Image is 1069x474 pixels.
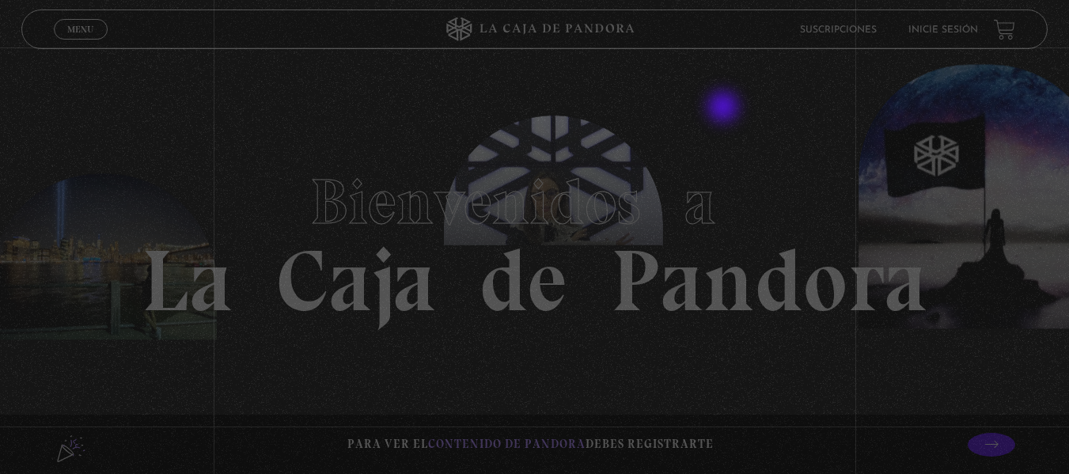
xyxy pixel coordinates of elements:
p: Para ver el debes registrarte [347,434,714,455]
a: View your shopping cart [994,18,1015,40]
span: Menu [67,25,93,34]
span: Cerrar [62,38,99,49]
h1: La Caja de Pandora [142,150,927,324]
a: Inicie sesión [908,25,978,35]
span: Bienvenidos a [310,164,760,240]
span: contenido de Pandora [428,437,586,451]
a: Suscripciones [800,25,877,35]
